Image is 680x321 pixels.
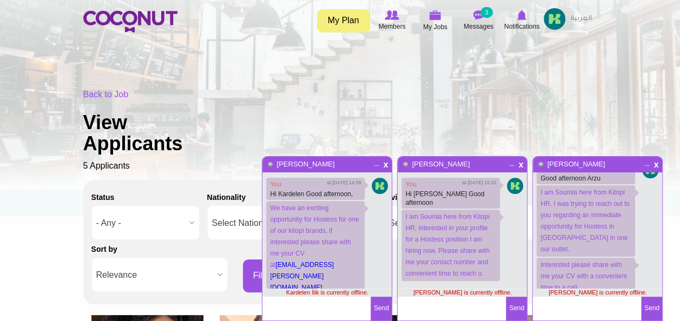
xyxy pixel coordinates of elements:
div: 5 Applicants [83,89,597,172]
span: Close [381,159,391,168]
button: Send [641,297,662,320]
a: You [405,180,416,188]
button: Send [506,297,527,320]
img: eef487_23715ab360904fa2b3be013b50cad3d3~mv2.jpg [507,178,523,194]
span: - Any - [96,206,185,240]
img: eef487_23715ab360904fa2b3be013b50cad3d3~mv2.jpg [372,178,388,194]
span: at [DATE] 14:39 [327,179,361,186]
img: Home [83,11,177,32]
a: [EMAIL_ADDRESS][PERSON_NAME][DOMAIN_NAME] [270,261,333,291]
a: [PERSON_NAME] [546,160,605,168]
p: I am Soumia here from Kitopi HR, I was trying to reach out to you regarding an immediate opportun... [537,185,635,257]
small: 3 [480,7,492,18]
a: [PERSON_NAME] [276,160,335,168]
img: Notifications [517,10,526,20]
button: Filter [243,259,283,292]
img: My Jobs [430,10,441,20]
img: Messages [473,10,484,20]
button: Send [371,297,392,320]
img: Browse Members [385,10,399,20]
a: Notifications Notifications [500,8,544,33]
a: Back to Job [83,90,129,99]
p: Hi [PERSON_NAME] Good afternoon [405,190,496,207]
span: Members [378,21,405,32]
label: Nationality [207,192,246,203]
a: My Jobs My Jobs [414,8,457,34]
a: Messages Messages 3 [457,8,500,33]
span: Notifications [504,21,539,32]
label: Status [91,192,115,203]
a: العربية [565,8,597,30]
label: Sort by [91,244,117,255]
span: Select Nationality [212,206,362,240]
span: Minimize [643,158,652,165]
span: Minimize [507,158,517,165]
div: Kardelen İlik is currently offline. [262,288,392,297]
span: Close [652,159,661,168]
span: Close [517,159,526,168]
h1: View Applicants [83,112,219,155]
span: Messages [464,21,493,32]
span: Minimize [372,158,381,165]
a: My Plan [317,9,370,32]
a: Browse Members Members [371,8,414,33]
div: [PERSON_NAME] is currently offline. [533,288,662,297]
p: I am Soumia here from Kitopi HR, interested in your profile for a Hostess position I am hiring no... [401,210,500,281]
span: My Jobs [423,22,447,32]
span: Relevance [96,258,213,292]
div: [PERSON_NAME] is currently offline. [398,288,527,297]
a: [PERSON_NAME] [411,160,470,168]
span: at [DATE] 15:32 [462,179,496,186]
p: We have an exciting opportunity for Hostess for one of our kitopi brands, if interested please sh... [266,201,365,295]
p: Hi Kardelen Good afternoon, [270,190,361,198]
a: You [270,180,281,188]
p: Good afternoon Arzu [540,174,631,183]
p: Interested please share with me your CV with a convenient time to a call. [537,258,635,295]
